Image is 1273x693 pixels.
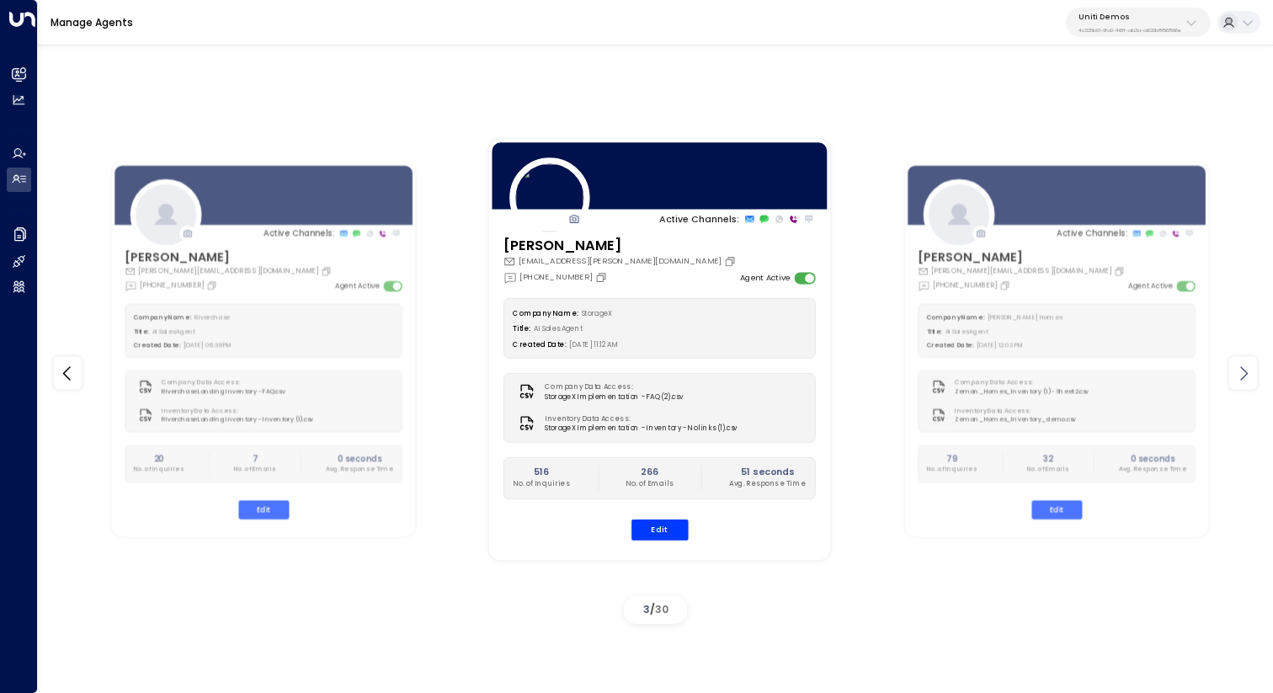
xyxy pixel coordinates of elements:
[1057,227,1127,239] p: Active Channels:
[546,381,678,392] label: Company Data Access:
[125,248,335,266] h3: [PERSON_NAME]
[326,453,394,465] h2: 0 seconds
[514,341,567,350] label: Created Date:
[660,212,740,226] p: Active Channels:
[234,465,276,474] p: No. of Emails
[927,328,942,336] label: Title:
[918,248,1127,266] h3: [PERSON_NAME]
[643,602,650,616] span: 3
[336,280,381,291] label: Agent Active
[955,387,1089,397] span: Zeman_Homes_Inventory (1) - Sheet2.csv
[125,280,221,291] div: [PHONE_NUMBER]
[945,328,989,336] span: AI Sales Agent
[194,313,230,322] span: Riverchase
[1128,280,1173,291] label: Agent Active
[234,453,276,465] h2: 7
[730,466,807,479] h2: 51 seconds
[918,280,1013,291] div: [PHONE_NUMBER]
[927,465,977,474] p: No. of Inquiries
[570,341,620,350] span: [DATE] 11:12 AM
[1119,453,1187,465] h2: 0 seconds
[162,416,314,425] span: Riverchase Landing Inventory - Inventory (1).csv
[162,378,280,387] label: Company Data Access:
[326,465,394,474] p: Avg. Response Time
[134,465,184,474] p: No. of Inquiries
[535,325,584,334] span: AI Sales Agent
[184,342,233,350] span: [DATE] 06:38 PM
[955,378,1084,387] label: Company Data Access:
[514,479,570,489] p: No. of Inquiries
[1079,12,1181,22] p: Uniti Demos
[514,309,578,318] label: Company Name:
[988,313,1062,322] span: [PERSON_NAME] Homes
[626,479,674,489] p: No. of Emails
[134,313,192,322] label: Company Name:
[955,407,1071,416] label: Inventory Data Access:
[134,453,184,465] h2: 20
[624,596,687,624] div: /
[595,271,610,283] button: Copy
[655,602,668,616] span: 30
[514,325,531,334] label: Title:
[582,309,613,318] span: StorageX
[977,342,1024,350] span: [DATE] 12:03 PM
[125,266,335,277] div: [PERSON_NAME][EMAIL_ADDRESS][DOMAIN_NAME]
[724,255,739,267] button: Copy
[207,280,221,291] button: Copy
[162,387,285,397] span: Riverchase Landing Inventory - FAQ.csv
[514,466,570,479] h2: 516
[239,500,290,519] button: Edit
[134,328,149,336] label: Title:
[927,313,985,322] label: Company Name:
[927,342,974,350] label: Created Date:
[740,272,790,284] label: Agent Active
[162,407,309,416] label: Inventory Data Access:
[626,466,674,479] h2: 266
[1031,500,1082,519] button: Edit
[1119,465,1187,474] p: Avg. Response Time
[509,157,589,237] img: 110_headshot.jpg
[51,15,133,29] a: Manage Agents
[1000,280,1014,291] button: Copy
[322,266,335,277] button: Copy
[1079,27,1181,34] p: 4c025b01-9fa0-46ff-ab3a-a620b886896e
[264,227,335,239] p: Active Channels:
[503,255,739,267] div: [EMAIL_ADDRESS][PERSON_NAME][DOMAIN_NAME]
[1066,8,1211,37] button: Uniti Demos4c025b01-9fa0-46ff-ab3a-a620b886896e
[927,453,977,465] h2: 79
[1115,266,1128,277] button: Copy
[631,520,689,541] button: Edit
[1027,453,1069,465] h2: 32
[546,413,732,424] label: Inventory Data Access:
[955,416,1076,425] span: Zeman_Homes_Inventory_demo.csv
[546,392,684,402] span: StorageX Implementation - FAQ (2).csv
[152,328,196,336] span: AI Sales Agent
[1027,465,1069,474] p: No. of Emails
[503,270,610,284] div: [PHONE_NUMBER]
[730,479,807,489] p: Avg. Response Time
[918,266,1127,277] div: [PERSON_NAME][EMAIL_ADDRESS][DOMAIN_NAME]
[503,235,739,255] h3: [PERSON_NAME]
[134,342,181,350] label: Created Date:
[546,424,738,434] span: StorageX Implementation - Inventory - No links (1).csv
